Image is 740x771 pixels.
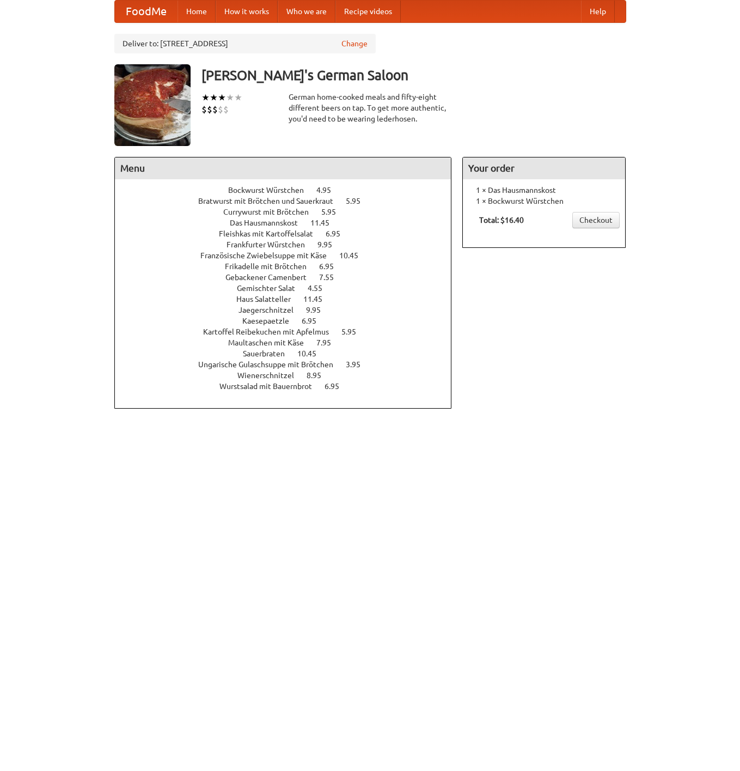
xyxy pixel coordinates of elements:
a: Checkout [572,212,620,228]
span: Kartoffel Reibekuchen mit Apfelmus [203,327,340,336]
span: Kaesepaetzle [242,317,300,325]
a: Change [341,38,368,49]
span: 4.55 [308,284,333,293]
a: Sauerbraten 10.45 [243,349,337,358]
span: 10.45 [297,349,327,358]
a: Bratwurst mit Brötchen und Sauerkraut 5.95 [198,197,381,205]
a: Bockwurst Würstchen 4.95 [228,186,351,195]
span: 6.95 [326,229,351,238]
a: Fleishkas mit Kartoffelsalat 6.95 [219,229,360,238]
span: 5.95 [321,208,347,216]
a: Wurstsalad mit Bauernbrot 6.95 [219,382,359,391]
a: Help [581,1,615,22]
span: 6.95 [302,317,327,325]
span: Französische Zwiebelsuppe mit Käse [200,251,338,260]
a: Currywurst mit Brötchen 5.95 [223,208,356,216]
li: $ [212,104,218,116]
span: 7.55 [319,273,345,282]
span: 8.95 [307,371,332,380]
a: Frikadelle mit Brötchen 6.95 [225,262,354,271]
a: Französische Zwiebelsuppe mit Käse 10.45 [200,251,378,260]
li: $ [207,104,212,116]
span: Fleishkas mit Kartoffelsalat [219,229,324,238]
a: Recipe videos [335,1,401,22]
span: 6.95 [319,262,345,271]
a: Jaegerschnitzel 9.95 [238,306,341,314]
span: 3.95 [346,360,371,369]
li: ★ [210,92,218,104]
div: Deliver to: [STREET_ADDRESS] [114,34,376,53]
span: 7.95 [316,338,342,347]
span: 4.95 [316,186,342,195]
h3: [PERSON_NAME]'s German Saloon [201,64,626,86]
a: Gemischter Salat 4.55 [237,284,343,293]
a: Home [178,1,216,22]
span: Haus Salatteller [236,295,302,303]
span: 5.95 [341,327,367,336]
span: Das Hausmannskost [230,218,309,227]
a: Haus Salatteller 11.45 [236,295,343,303]
a: Das Hausmannskost 11.45 [230,218,350,227]
span: 11.45 [303,295,333,303]
span: Bratwurst mit Brötchen und Sauerkraut [198,197,344,205]
span: 10.45 [339,251,369,260]
span: 9.95 [317,240,343,249]
li: ★ [218,92,226,104]
span: Wienerschnitzel [237,371,305,380]
span: Gebackener Camenbert [225,273,317,282]
span: Bockwurst Würstchen [228,186,315,195]
a: Maultaschen mit Käse 7.95 [228,338,351,347]
span: Frikadelle mit Brötchen [225,262,317,271]
a: Kartoffel Reibekuchen mit Apfelmus 5.95 [203,327,376,336]
li: ★ [234,92,242,104]
span: 5.95 [346,197,371,205]
a: Who we are [278,1,335,22]
span: Frankfurter Würstchen [227,240,316,249]
a: Frankfurter Würstchen 9.95 [227,240,352,249]
a: How it works [216,1,278,22]
b: Total: $16.40 [479,216,524,224]
li: 1 × Bockwurst Würstchen [468,196,620,207]
li: 1 × Das Hausmannskost [468,185,620,196]
a: Kaesepaetzle 6.95 [242,317,337,325]
h4: Your order [463,157,625,179]
li: $ [201,104,207,116]
div: German home-cooked meals and fifty-eight different beers on tap. To get more authentic, you'd nee... [289,92,452,124]
h4: Menu [115,157,451,179]
span: Gemischter Salat [237,284,306,293]
span: Sauerbraten [243,349,296,358]
span: 9.95 [306,306,332,314]
li: ★ [201,92,210,104]
span: Jaegerschnitzel [238,306,304,314]
a: Wienerschnitzel 8.95 [237,371,341,380]
li: $ [223,104,229,116]
a: Ungarische Gulaschsuppe mit Brötchen 3.95 [198,360,381,369]
span: Maultaschen mit Käse [228,338,315,347]
li: $ [218,104,223,116]
span: 11.45 [310,218,340,227]
img: angular.jpg [114,64,191,146]
a: Gebackener Camenbert 7.55 [225,273,354,282]
span: Wurstsalad mit Bauernbrot [219,382,323,391]
span: Ungarische Gulaschsuppe mit Brötchen [198,360,344,369]
li: ★ [226,92,234,104]
span: 6.95 [325,382,350,391]
a: FoodMe [115,1,178,22]
span: Currywurst mit Brötchen [223,208,320,216]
